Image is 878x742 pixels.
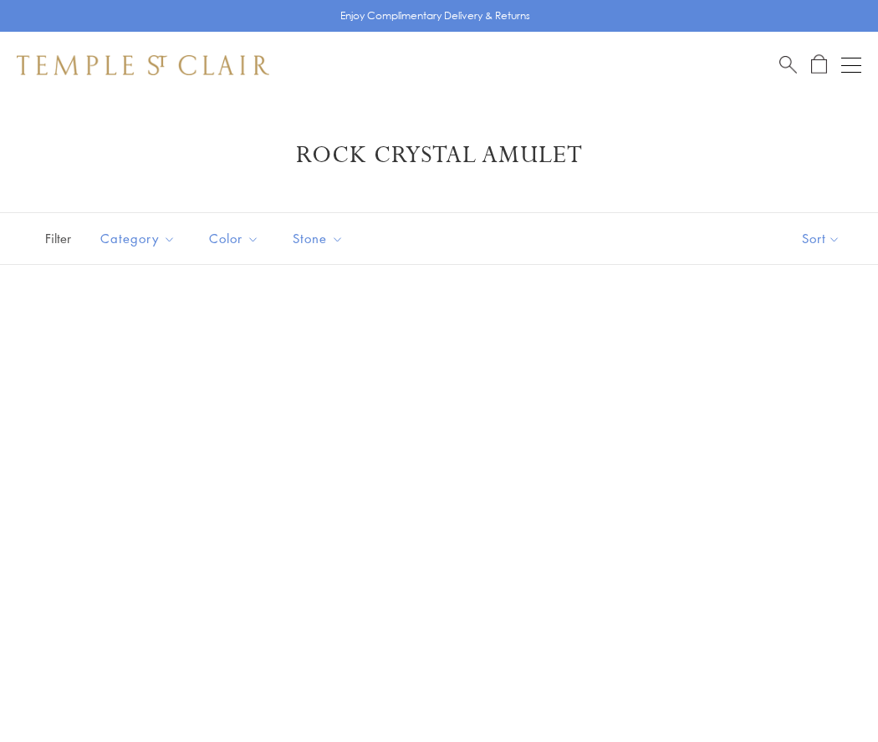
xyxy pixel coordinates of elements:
[197,220,272,257] button: Color
[340,8,530,24] p: Enjoy Complimentary Delivery & Returns
[841,55,861,75] button: Open navigation
[764,213,878,264] button: Show sort by
[201,228,272,249] span: Color
[88,220,188,257] button: Category
[284,228,356,249] span: Stone
[42,140,836,170] h1: Rock Crystal Amulet
[17,55,269,75] img: Temple St. Clair
[92,228,188,249] span: Category
[280,220,356,257] button: Stone
[811,54,827,75] a: Open Shopping Bag
[779,54,797,75] a: Search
